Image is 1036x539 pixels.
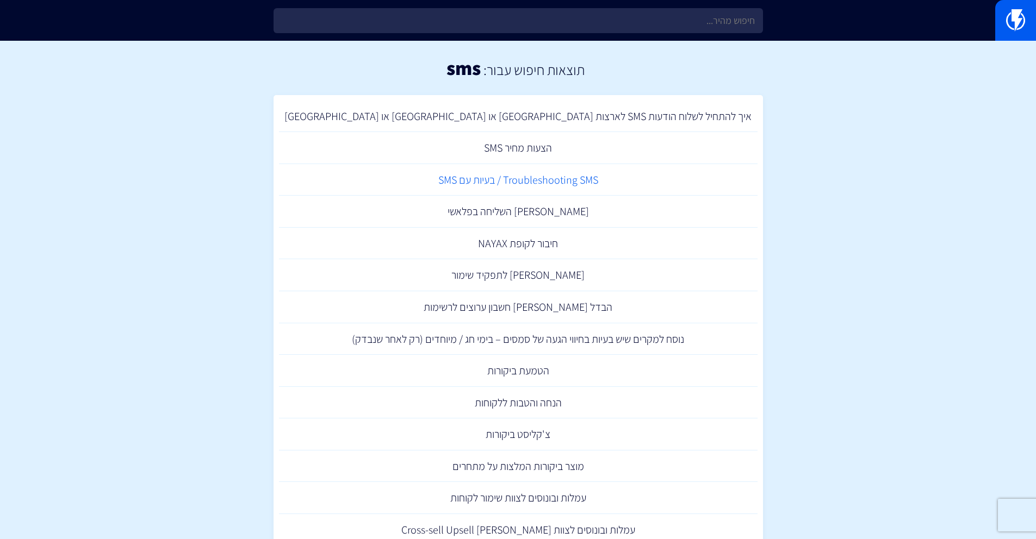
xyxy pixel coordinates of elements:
[279,132,758,164] a: הצעות מחיר SMS
[279,450,758,482] a: מוצר ביקורות המלצות על מתחרים
[279,291,758,323] a: הבדל [PERSON_NAME] חשבון ערוצים לרשימות
[279,355,758,387] a: הטמעת ביקורות
[279,164,758,196] a: Troubleshooting SMS / בעיות עם SMS
[274,8,763,33] input: חיפוש מהיר...
[279,418,758,450] a: צ'קליסט ביקורות
[279,387,758,419] a: הנחה והטבות ללקוחות
[279,196,758,228] a: [PERSON_NAME] השליחה בפלאשי
[446,57,481,79] h1: sms
[481,62,585,78] h2: תוצאות חיפוש עבור:
[279,259,758,291] a: [PERSON_NAME] לתפקיד שימור
[279,482,758,514] a: עמלות ובונוסים לצוות שימור לקוחות
[279,228,758,260] a: חיבור לקופת NAYAX
[279,101,758,133] a: איך להתחיל לשלוח הודעות SMS לארצות [GEOGRAPHIC_DATA] או [GEOGRAPHIC_DATA] או [GEOGRAPHIC_DATA]
[279,323,758,355] a: נוסח למקרים שיש בעיות בחיווי הגעה של סמסים – בימי חג / מיוחדים (רק לאחר שנבדק)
